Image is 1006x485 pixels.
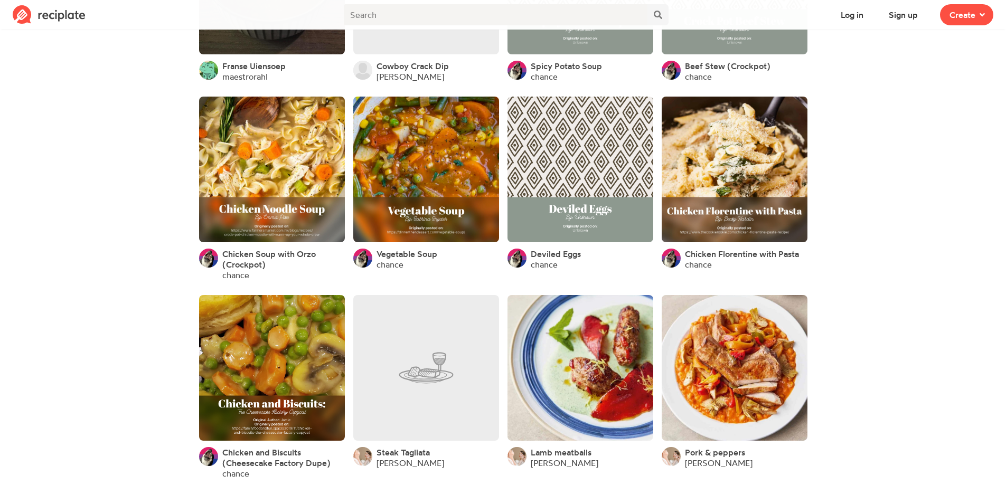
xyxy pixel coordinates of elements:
[199,447,218,466] img: User's avatar
[879,4,927,25] button: Sign up
[685,447,745,458] a: Pork & peppers
[377,447,430,458] a: Steak Tagliata
[13,5,86,24] img: Reciplate
[531,71,558,82] a: chance
[531,259,558,270] a: chance
[353,447,372,466] img: User's avatar
[222,71,268,82] a: maestrorahl
[377,458,444,468] a: [PERSON_NAME]
[377,71,444,82] a: [PERSON_NAME]
[377,61,449,71] a: Cowboy Crack Dip
[531,249,581,259] a: Deviled Eggs
[344,4,647,25] input: Search
[685,249,799,259] a: Chicken Florentine with Pasta
[685,71,712,82] a: chance
[940,4,993,25] button: Create
[222,468,249,479] a: chance
[662,447,681,466] img: User's avatar
[222,447,345,468] a: Chicken and Biscuits (Cheesecake Factory Dupe)
[222,249,316,270] span: Chicken Soup with Orzo (Crockpot)
[377,259,403,270] a: chance
[507,249,526,268] img: User's avatar
[222,61,286,71] a: Franse Uiensoep
[377,249,437,259] a: Vegetable Soup
[685,458,753,468] a: [PERSON_NAME]
[222,249,345,270] a: Chicken Soup with Orzo (Crockpot)
[531,447,591,458] a: Lamb meatballs
[199,249,218,268] img: User's avatar
[685,259,712,270] a: chance
[507,61,526,80] img: User's avatar
[662,249,681,268] img: User's avatar
[685,61,770,71] a: Beef Stew (Crockpot)
[531,458,598,468] a: [PERSON_NAME]
[222,270,249,280] a: chance
[507,447,526,466] img: User's avatar
[531,61,602,71] a: Spicy Potato Soup
[949,8,975,21] span: Create
[353,249,372,268] img: User's avatar
[831,4,873,25] button: Log in
[222,447,331,468] span: Chicken and Biscuits (Cheesecake Factory Dupe)
[199,61,218,80] img: User's avatar
[353,61,372,80] img: User's avatar
[662,61,681,80] img: User's avatar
